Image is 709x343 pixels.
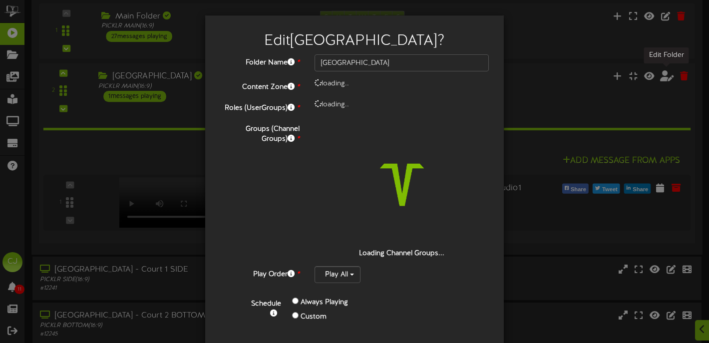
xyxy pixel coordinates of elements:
[213,100,307,113] label: Roles (UserGroups)
[359,250,444,257] strong: Loading Channel Groups...
[301,298,348,308] label: Always Playing
[213,79,307,92] label: Content Zone
[301,312,327,322] label: Custom
[213,54,307,68] label: Folder Name
[220,33,489,49] h2: Edit [GEOGRAPHIC_DATA] ?
[307,79,496,89] div: loading..
[251,300,281,308] b: Schedule
[315,54,489,71] input: Folder Name
[213,266,307,280] label: Play Order
[307,100,496,110] div: loading..
[338,121,466,249] img: loading-spinner-2.png
[315,266,360,283] button: Play All
[213,121,307,144] label: Groups (Channel Groups)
